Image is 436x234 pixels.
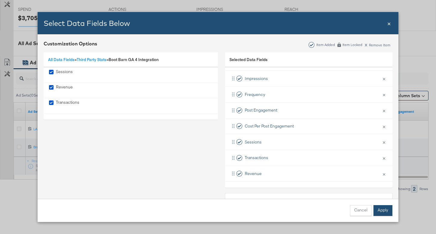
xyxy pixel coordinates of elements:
span: Boot Barn GA 4 Integration [109,57,159,62]
button: Apply [373,205,392,216]
span: » [77,57,109,62]
button: × [380,168,388,180]
div: Item Added [316,43,335,47]
span: Selected Data Fields [229,57,268,65]
div: Sessions [49,69,73,81]
span: Select Data Fields Below [44,19,130,28]
div: Item Locked [342,43,363,47]
div: Revenue [56,84,73,97]
button: × [380,72,388,85]
button: × [380,104,388,117]
span: Revenue [245,171,262,177]
span: Save Customization [237,198,276,204]
span: Transactions [245,155,268,161]
div: Close [387,19,391,28]
a: All Data Fields [48,57,75,62]
button: × [380,88,388,101]
button: × [380,136,388,148]
div: Transactions [56,100,79,112]
span: × [387,19,391,27]
div: Customization Options [44,40,97,47]
div: Remove Item [364,42,391,47]
div: Bulk Add Locations Modal [38,12,398,222]
div: Sessions [56,69,73,81]
button: × [380,152,388,164]
span: Cost Per Post Engagement [245,123,294,129]
div: Transactions [49,100,79,112]
span: » [48,57,77,62]
span: Impressions [245,76,268,82]
span: x [365,41,367,48]
button: Cancel [350,205,372,216]
div: Revenue [49,84,73,97]
a: Third Party Stats [77,57,106,62]
span: Frequency [245,92,265,97]
button: × [380,120,388,133]
span: Sessions [245,139,262,145]
span: Post Engagement [245,107,277,113]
